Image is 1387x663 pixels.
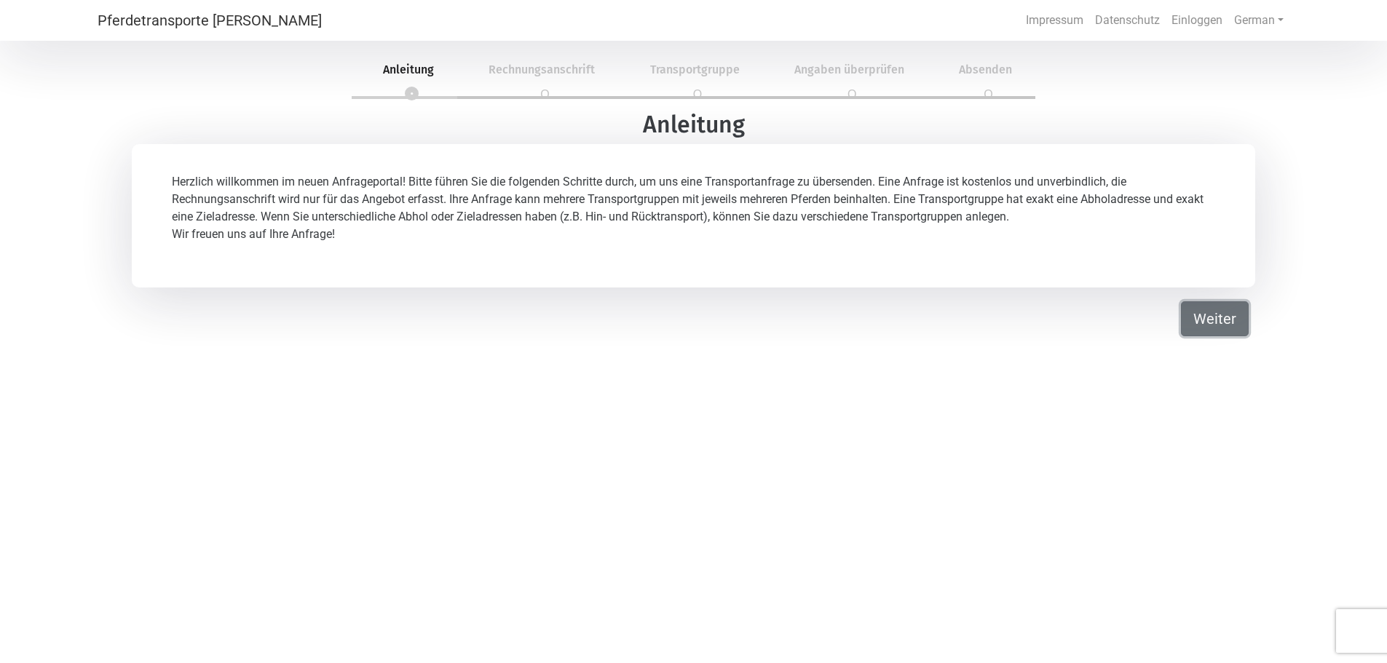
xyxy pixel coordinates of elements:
[132,144,1255,287] div: Herzlich willkommen im neuen Anfrageportal! Bitte führen Sie die folgenden Schritte durch, um uns...
[98,6,322,35] a: Pferdetransporte [PERSON_NAME]
[471,63,612,76] span: Rechnungsanschrift
[777,63,922,76] span: Angaben überprüfen
[1089,6,1166,35] a: Datenschutz
[1181,301,1249,336] button: Weiter
[1166,6,1228,35] a: Einloggen
[172,226,1215,243] p: Wir freuen uns auf Ihre Anfrage!
[633,63,757,76] span: Transportgruppe
[365,63,451,76] span: Anleitung
[1228,6,1289,35] a: German
[941,63,1030,76] span: Absenden
[1020,6,1089,35] a: Impressum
